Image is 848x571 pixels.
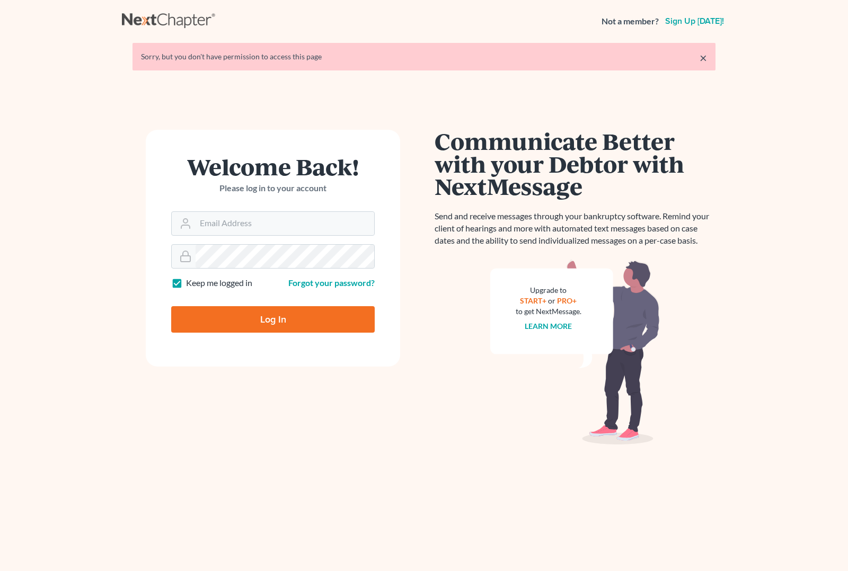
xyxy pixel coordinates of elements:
span: or [549,296,556,305]
label: Keep me logged in [186,277,252,289]
div: Upgrade to [516,285,581,296]
p: Send and receive messages through your bankruptcy software. Remind your client of hearings and mo... [435,210,715,247]
a: START+ [520,296,547,305]
input: Email Address [196,212,374,235]
p: Please log in to your account [171,182,375,194]
h1: Communicate Better with your Debtor with NextMessage [435,130,715,198]
a: Learn more [525,322,572,331]
a: PRO+ [558,296,577,305]
div: Sorry, but you don't have permission to access this page [141,51,707,62]
a: Forgot your password? [288,278,375,288]
a: × [700,51,707,64]
div: to get NextMessage. [516,306,581,317]
img: nextmessage_bg-59042aed3d76b12b5cd301f8e5b87938c9018125f34e5fa2b7a6b67550977c72.svg [490,260,660,445]
h1: Welcome Back! [171,155,375,178]
a: Sign up [DATE]! [663,17,726,25]
input: Log In [171,306,375,333]
strong: Not a member? [602,15,659,28]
